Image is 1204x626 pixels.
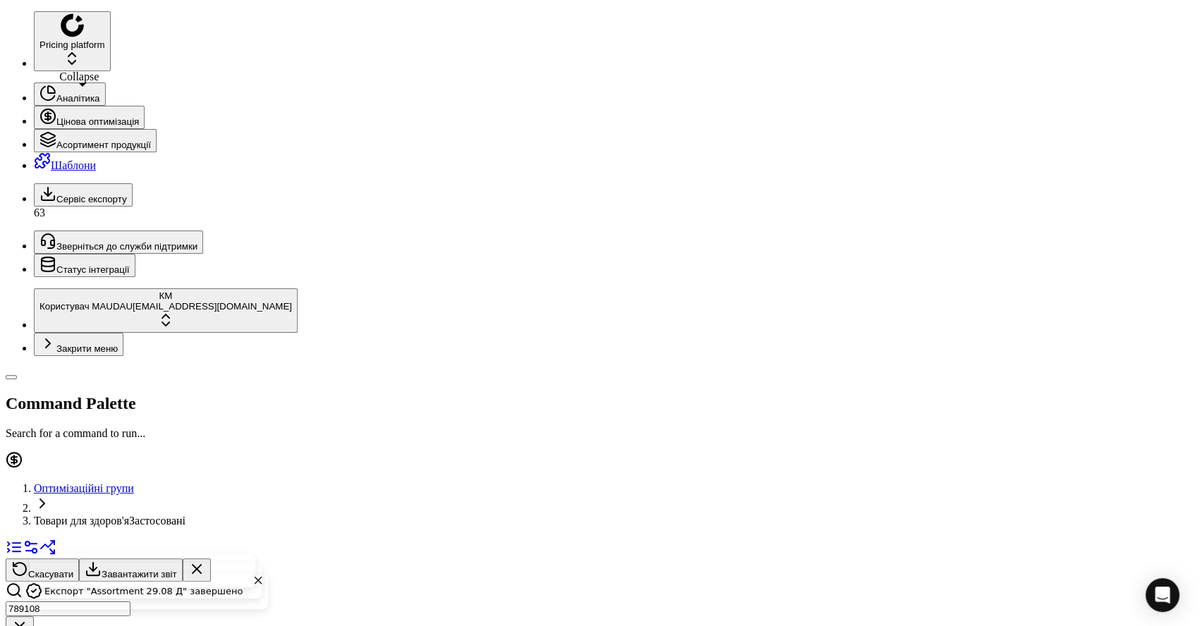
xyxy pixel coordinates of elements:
input: Пошук по SKU або назві [6,601,130,616]
button: Скасувати [6,558,79,582]
span: Аналітика [56,93,100,104]
button: Сервіс експорту [34,183,133,207]
a: Шаблони [34,159,96,171]
h2: Command Palette [6,394,1198,413]
button: Асортимент продукції [34,129,157,152]
button: Close toast [251,573,265,587]
button: Аналітика [34,82,106,106]
span: Цінова оптимізація [56,116,139,127]
nav: breadcrumb [6,482,1198,527]
button: Закрити меню [34,333,123,356]
span: Сервіс експорту [56,194,127,204]
button: КMКористувач MAUDAU[EMAIL_ADDRESS][DOMAIN_NAME] [34,288,298,333]
div: Collapse [59,70,99,83]
span: Товари для здоров'яЗастосовані [34,515,1198,527]
span: Користувач MAUDAU [39,301,133,312]
button: Pricing platform [34,11,111,71]
p: Search for a command to run... [6,427,1198,440]
span: Товари для здоров'я [34,515,129,527]
span: [EMAIL_ADDRESS][DOMAIN_NAME] [133,301,292,312]
span: Pricing platform [39,39,105,50]
span: Асортимент продукції [56,140,151,150]
div: 63 [34,207,1198,219]
span: КM [159,290,173,301]
button: Статус інтеграції [34,254,135,277]
button: Зверніться до служби підтримки [34,231,203,254]
span: Застосовані [129,515,186,527]
button: Цінова оптимізація [34,106,145,129]
span: Закрити меню [56,343,118,354]
span: Шаблони [51,159,96,171]
div: Експорт "Assortment 29.08 Д" завершено [44,584,243,599]
button: Toggle Sidebar [6,375,17,379]
a: Оптимізаційні групи [34,482,134,494]
span: Статус інтеграції [56,264,130,275]
span: Зверніться до служби підтримки [56,241,197,252]
div: Open Intercom Messenger [1145,578,1179,612]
